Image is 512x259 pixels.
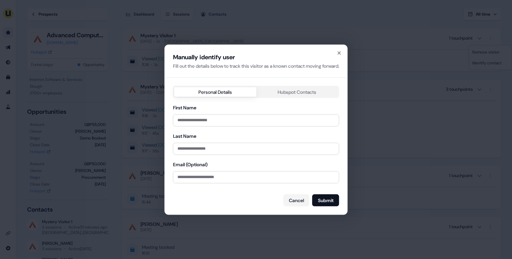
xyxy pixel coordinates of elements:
[173,53,339,61] div: Manually identify user
[173,62,339,69] div: Fill out the details below to track this visitor as a known contact moving forward.
[173,104,196,110] label: First Name
[283,194,310,206] button: Cancel
[256,87,338,96] button: Hubspot Contacts
[173,133,196,139] label: Last Name
[173,161,208,167] label: Email (Optional)
[174,87,256,96] button: Personal Details
[312,194,339,206] button: Submit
